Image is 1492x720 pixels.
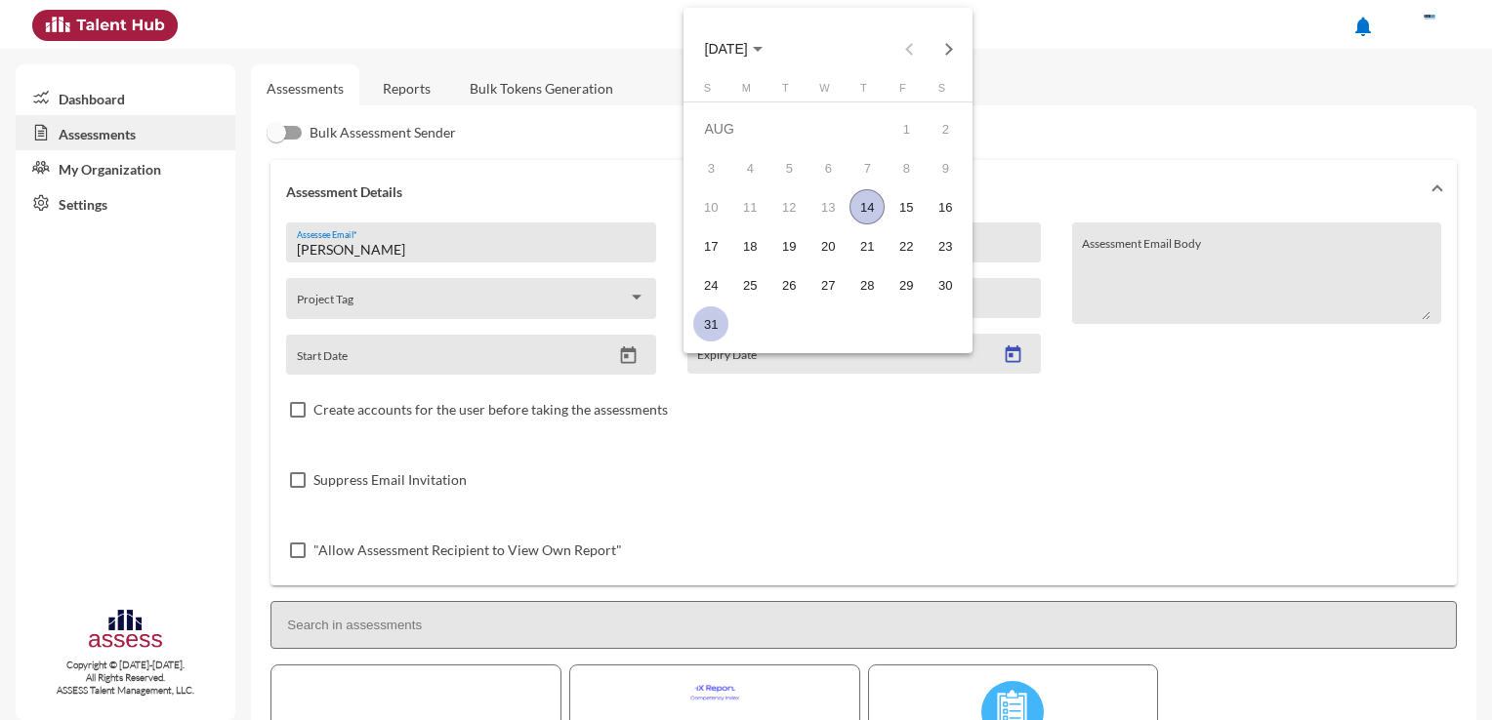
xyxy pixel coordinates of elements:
td: August 17, 2025 [691,226,730,265]
div: 29 [889,267,924,302]
td: August 1, 2025 [887,109,926,148]
td: August 12, 2025 [769,187,808,226]
div: 9 [928,150,963,185]
button: Next month [929,29,968,68]
td: August 22, 2025 [887,226,926,265]
td: August 6, 2025 [808,148,848,187]
td: August 27, 2025 [808,265,848,304]
td: August 18, 2025 [730,226,769,265]
td: August 31, 2025 [691,304,730,343]
td: AUG [691,109,887,148]
div: 19 [771,228,807,263]
td: August 24, 2025 [691,265,730,304]
th: Monday [730,82,769,101]
div: 24 [693,267,728,302]
div: 11 [732,189,767,224]
td: August 28, 2025 [848,265,887,304]
div: 5 [771,150,807,185]
div: 4 [732,150,767,185]
div: 15 [889,189,924,224]
div: 10 [693,189,728,224]
button: Previous month [890,29,929,68]
div: 26 [771,267,807,302]
td: August 15, 2025 [887,187,926,226]
div: 12 [771,189,807,224]
th: Sunday [691,82,730,101]
div: 30 [928,267,963,302]
td: August 26, 2025 [769,265,808,304]
td: August 11, 2025 [730,187,769,226]
td: August 2, 2025 [926,109,965,148]
div: 2 [928,111,963,146]
td: August 3, 2025 [691,148,730,187]
td: August 16, 2025 [926,187,965,226]
div: 8 [889,150,924,185]
div: 3 [693,150,728,185]
td: August 10, 2025 [691,187,730,226]
button: Choose month and year [689,29,778,68]
div: 17 [693,228,728,263]
div: 22 [889,228,924,263]
div: 25 [732,267,767,302]
div: 28 [850,267,885,302]
td: August 4, 2025 [730,148,769,187]
td: August 9, 2025 [926,148,965,187]
div: 31 [693,306,728,341]
td: August 30, 2025 [926,265,965,304]
div: 20 [810,228,846,263]
div: 18 [732,228,767,263]
div: 6 [810,150,846,185]
th: Tuesday [769,82,808,101]
div: 14 [850,189,885,224]
span: [DATE] [705,42,748,58]
div: 1 [889,111,924,146]
td: August 8, 2025 [887,148,926,187]
td: August 25, 2025 [730,265,769,304]
div: 27 [810,267,846,302]
div: 21 [850,228,885,263]
th: Friday [887,82,926,101]
th: Saturday [926,82,965,101]
div: 13 [810,189,846,224]
td: August 13, 2025 [808,187,848,226]
td: August 7, 2025 [848,148,887,187]
td: August 19, 2025 [769,226,808,265]
div: 16 [928,189,963,224]
td: August 14, 2025 [848,187,887,226]
th: Wednesday [808,82,848,101]
td: August 21, 2025 [848,226,887,265]
td: August 5, 2025 [769,148,808,187]
th: Thursday [848,82,887,101]
td: August 23, 2025 [926,226,965,265]
td: August 20, 2025 [808,226,848,265]
div: 7 [850,150,885,185]
div: 23 [928,228,963,263]
td: August 29, 2025 [887,265,926,304]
